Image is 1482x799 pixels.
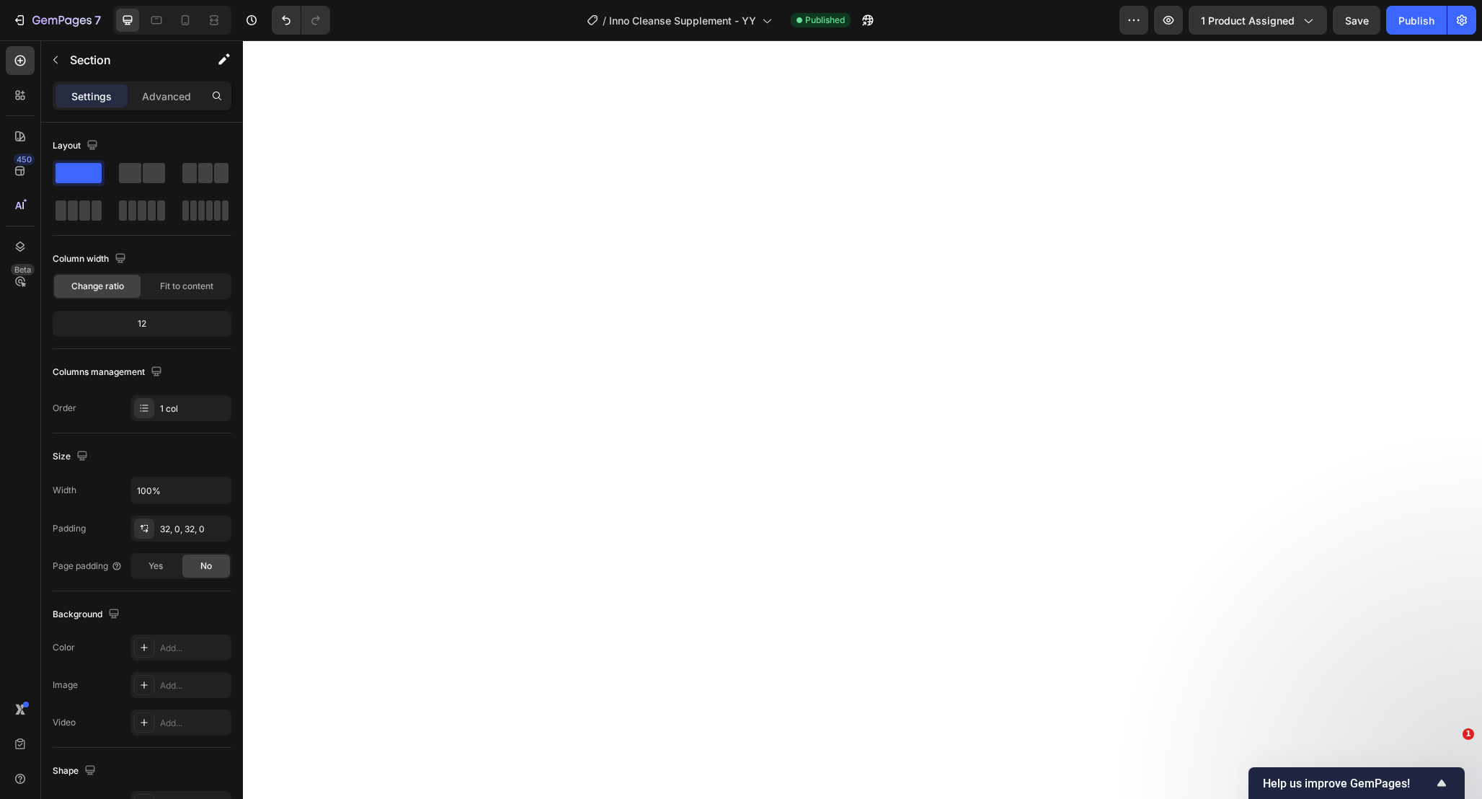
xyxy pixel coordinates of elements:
span: Help us improve GemPages! [1263,777,1433,790]
p: 7 [94,12,101,29]
div: Width [53,484,76,497]
div: Add... [160,679,228,692]
div: Order [53,402,76,415]
div: 450 [14,154,35,165]
p: Advanced [142,89,191,104]
div: 32, 0, 32, 0 [160,523,228,536]
iframe: Design area [243,40,1482,799]
span: Inno Cleanse Supplement - YY [609,13,756,28]
button: Show survey - Help us improve GemPages! [1263,774,1450,792]
div: Image [53,679,78,692]
div: Size [53,447,91,467]
button: Save [1333,6,1380,35]
span: 1 product assigned [1201,13,1295,28]
p: Section [70,51,188,69]
div: Layout [53,136,101,156]
div: Column width [53,250,129,269]
span: Yes [148,560,163,573]
div: Beta [11,264,35,275]
div: 12 [56,314,228,334]
div: Background [53,605,123,624]
div: Padding [53,522,86,535]
div: Publish [1398,13,1434,28]
div: Video [53,716,76,729]
span: / [603,13,606,28]
div: Add... [160,642,228,655]
div: Columns management [53,363,165,382]
div: Color [53,641,75,654]
span: 1 [1463,728,1474,740]
button: 1 product assigned [1189,6,1327,35]
span: Fit to content [160,280,213,293]
div: Page padding [53,560,123,573]
div: Shape [53,762,99,781]
span: Change ratio [71,280,124,293]
button: Publish [1386,6,1447,35]
div: 1 col [160,402,228,415]
div: Undo/Redo [272,6,330,35]
span: Published [805,14,845,27]
input: Auto [131,477,231,503]
button: 7 [6,6,107,35]
span: Save [1345,14,1369,27]
div: Add... [160,717,228,730]
p: Settings [71,89,112,104]
span: No [200,560,212,573]
iframe: Intercom live chat [1433,750,1468,785]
